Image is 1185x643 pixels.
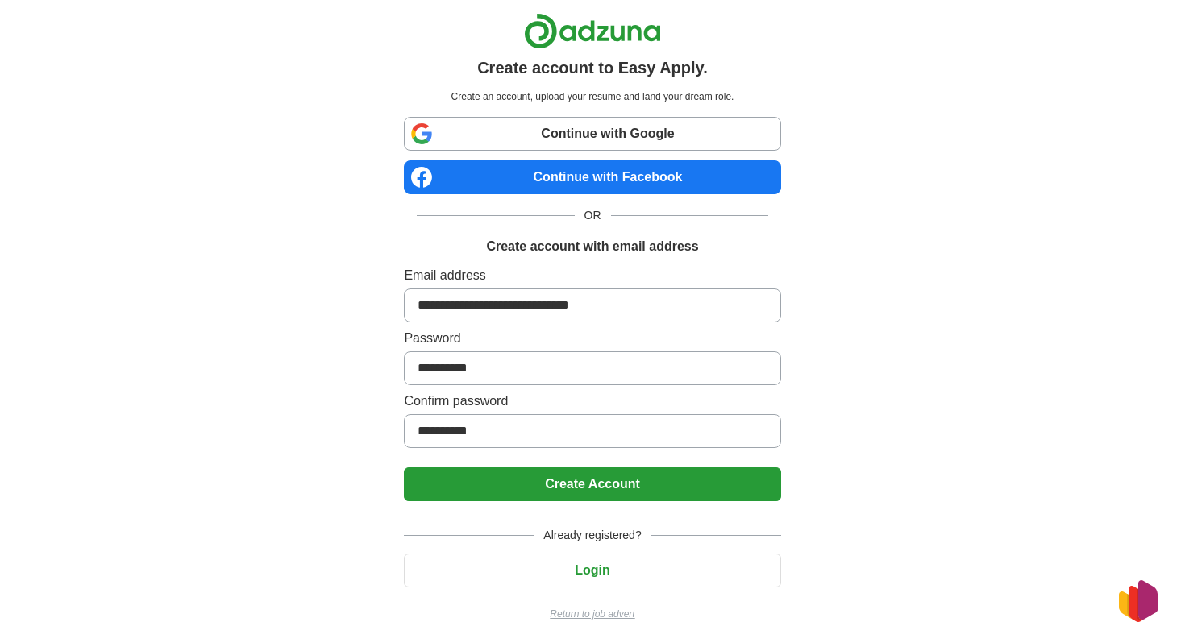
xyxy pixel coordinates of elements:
label: Password [404,329,780,348]
label: Email address [404,266,780,285]
img: Adzuna logo [524,13,661,49]
h1: Create account with email address [486,237,698,256]
a: Continue with Google [404,117,780,151]
h1: Create account to Easy Apply. [477,56,708,80]
p: Create an account, upload your resume and land your dream role. [407,89,777,104]
button: Create Account [404,467,780,501]
a: Return to job advert [404,607,780,621]
button: Login [404,554,780,587]
a: Login [404,563,780,577]
span: Already registered? [534,527,651,544]
span: OR [575,207,611,224]
a: Continue with Facebook [404,160,780,194]
label: Confirm password [404,392,780,411]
